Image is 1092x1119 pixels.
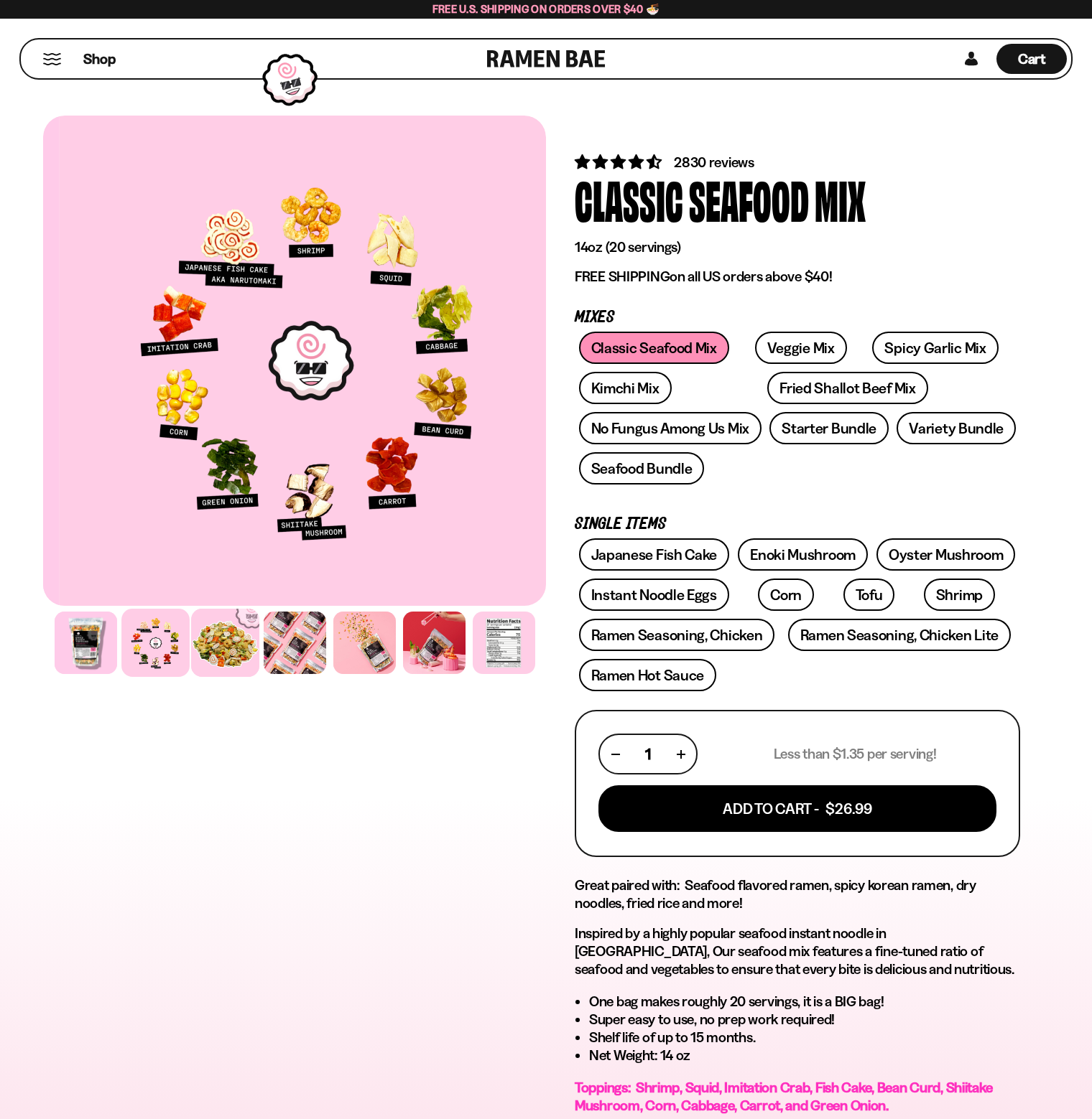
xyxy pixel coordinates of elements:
[843,579,895,611] a: Tofu
[769,412,889,444] a: Starter Bundle
[579,452,705,484] a: Seafood Bundle
[83,50,116,69] span: Shop
[872,332,998,364] a: Spicy Garlic Mix
[42,53,62,65] button: Mobile Menu Trigger
[432,2,660,16] span: Free U.S. Shipping on Orders over $40 🍜
[83,44,116,74] a: Shop
[774,745,937,763] p: Less than $1.35 per serving!
[788,619,1011,651] a: Ramen Seasoning, Chicken Lite
[589,1047,1020,1064] li: Net Weight: 14 oz
[738,538,868,571] a: Enoki Mushroom
[815,172,866,226] div: Mix
[575,518,1020,531] p: Single Items
[876,538,1016,571] a: Oyster Mushroom
[897,412,1016,444] a: Variety Bundle
[589,1011,1020,1029] li: Super easy to use, no prep work required!
[689,172,809,226] div: Seafood
[575,238,1020,256] p: 14oz (20 servings)
[575,924,1014,978] span: Inspired by a highly popular seafood instant noodle in [GEOGRAPHIC_DATA], Our seafood mix feature...
[1018,50,1046,67] span: Cart
[575,311,1020,324] p: Mixes
[758,579,814,611] a: Corn
[589,1029,1020,1047] li: Shelf life of up to 15 months.
[579,538,730,571] a: Japanese Fish Cake
[579,619,775,651] a: Ramen Seasoning, Chicken
[579,659,717,691] a: Ramen Hot Sauce
[575,268,670,285] strong: FREE SHIPPING
[579,579,729,611] a: Instant Noodle Eggs
[575,1079,992,1114] span: Toppings: Shrimp, Squid, Imitation Crab, Fish Cake, Bean Curd, Shiitake Mushroom, Corn, Cabbage, ...
[575,268,1020,286] p: on all US orders above $40!
[575,876,1020,912] h2: Great paired with: Seafood flavored ramen, spicy korean ramen, dry noodles, fried rice and more!
[598,785,996,832] button: Add To Cart - $26.99
[579,372,672,404] a: Kimchi Mix
[767,372,927,404] a: Fried Shallot Beef Mix
[579,412,762,444] a: No Fungus Among Us Mix
[674,154,754,171] span: 2830 reviews
[589,993,1020,1011] li: One bag makes roughly 20 servings, it is a BIG bag!
[924,579,995,611] a: Shrimp
[996,39,1067,78] div: Cart
[575,172,683,226] div: Classic
[575,153,665,171] span: 4.68 stars
[755,332,847,364] a: Veggie Mix
[645,745,651,763] span: 1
